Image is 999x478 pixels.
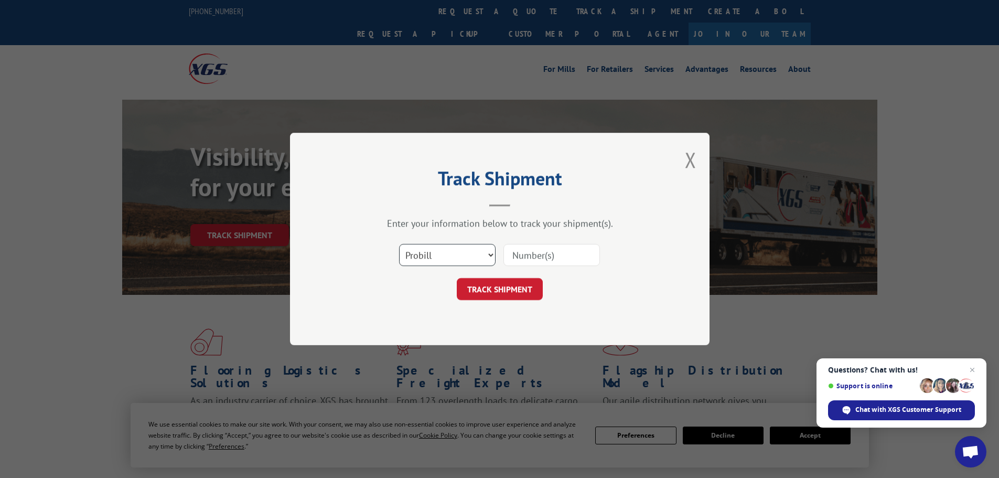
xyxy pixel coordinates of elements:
[342,171,657,191] h2: Track Shipment
[828,382,916,390] span: Support is online
[828,400,975,420] div: Chat with XGS Customer Support
[457,278,543,300] button: TRACK SHIPMENT
[855,405,961,415] span: Chat with XGS Customer Support
[828,366,975,374] span: Questions? Chat with us!
[342,217,657,229] div: Enter your information below to track your shipment(s).
[685,146,696,174] button: Close modal
[966,364,979,376] span: Close chat
[955,436,986,468] div: Open chat
[503,244,600,266] input: Number(s)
